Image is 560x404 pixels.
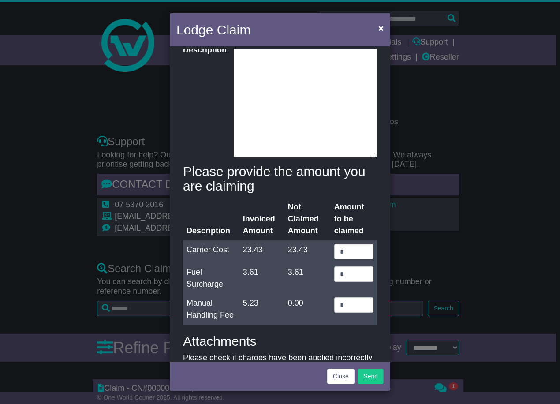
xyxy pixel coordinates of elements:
[183,263,239,294] td: Fuel Surcharge
[284,294,331,325] td: 0.00
[284,198,331,240] th: Not Claimed Amount
[378,23,384,33] span: ×
[239,263,284,294] td: 3.61
[183,334,377,348] h4: Attachments
[183,294,239,325] td: Manual Handling Fee
[358,369,384,384] button: Send
[239,294,284,325] td: 5.23
[284,263,331,294] td: 3.61
[183,240,239,263] td: Carrier Cost
[183,198,239,240] th: Description
[176,20,250,40] h4: Lodge Claim
[183,164,377,193] h4: Please provide the amount you are claiming
[327,369,355,384] button: Close
[179,45,229,155] label: Description
[239,198,284,240] th: Invoiced Amount
[239,240,284,263] td: 23.43
[374,19,388,37] button: Close
[284,240,331,263] td: 23.43
[331,198,377,240] th: Amount to be claimed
